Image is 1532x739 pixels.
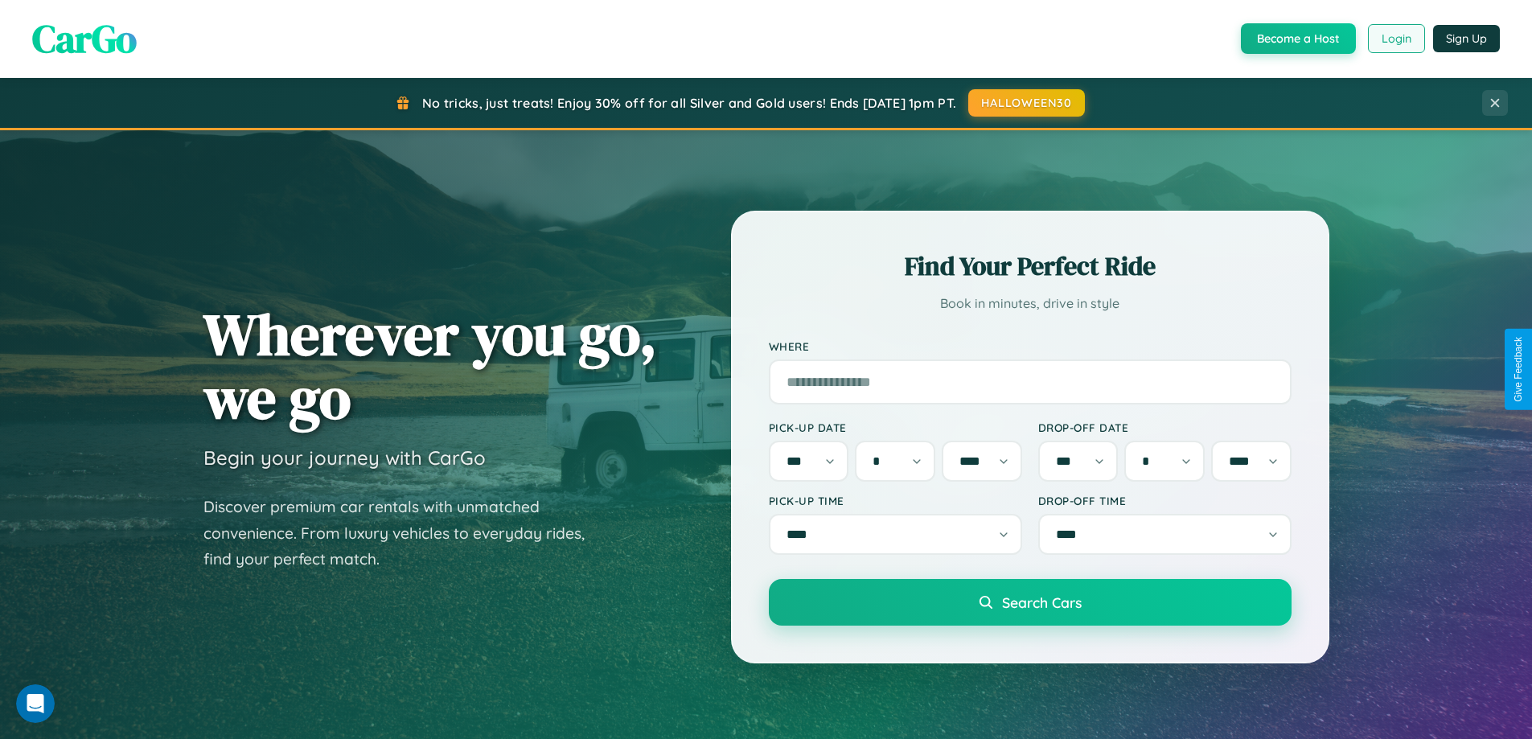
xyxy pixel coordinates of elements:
[203,445,486,470] h3: Begin your journey with CarGo
[1513,337,1524,402] div: Give Feedback
[16,684,55,723] iframe: Intercom live chat
[1038,421,1292,434] label: Drop-off Date
[203,302,657,429] h1: Wherever you go, we go
[203,494,606,573] p: Discover premium car rentals with unmatched convenience. From luxury vehicles to everyday rides, ...
[769,248,1292,284] h2: Find Your Perfect Ride
[422,95,956,111] span: No tricks, just treats! Enjoy 30% off for all Silver and Gold users! Ends [DATE] 1pm PT.
[1002,593,1082,611] span: Search Cars
[1038,494,1292,507] label: Drop-off Time
[769,579,1292,626] button: Search Cars
[968,89,1085,117] button: HALLOWEEN30
[32,12,137,65] span: CarGo
[1433,25,1500,52] button: Sign Up
[1241,23,1356,54] button: Become a Host
[769,421,1022,434] label: Pick-up Date
[769,339,1292,353] label: Where
[769,292,1292,315] p: Book in minutes, drive in style
[1368,24,1425,53] button: Login
[769,494,1022,507] label: Pick-up Time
